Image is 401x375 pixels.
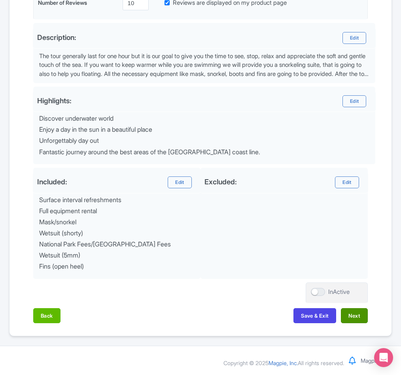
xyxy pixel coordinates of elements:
div: Surface interval refreshments [39,197,196,204]
span: Description: [37,33,76,42]
div: Enjoy a day in the sun in a beautiful place [39,126,371,133]
div: Wetsuit (shorty) [39,230,196,237]
a: Edit [342,32,366,44]
div: Full equipment rental [39,208,196,215]
button: Save & Exit [293,308,336,323]
div: Included: [37,178,67,186]
div: Open Intercom Messenger [374,348,393,367]
div: Unforgettably day out [39,137,371,144]
a: Magpie Help [361,357,392,364]
div: Wetsuit (5mm) [39,252,196,259]
div: Fantastic journey around the best areas of the [GEOGRAPHIC_DATA] coast line. [39,149,371,156]
p: The tour generally last for one hour but it is our goal to give you the time to see, stop, relax ... [39,52,371,79]
a: Edit [168,176,191,188]
button: Back [33,308,61,323]
a: Edit [342,95,366,107]
div: National Park Fees/[GEOGRAPHIC_DATA] Fees [39,241,196,248]
div: Mask/snorkel [39,219,196,226]
div: Discover underwater world [39,115,371,122]
button: Next [341,308,368,323]
div: Excluded: [204,178,237,186]
div: Highlights: [37,97,72,105]
div: InActive [328,288,350,297]
div: Copyright © 2025 All rights reserved. [219,359,349,367]
span: Magpie, Inc. [269,360,298,366]
a: Edit [335,176,359,188]
div: Fins (open heel) [39,263,196,270]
